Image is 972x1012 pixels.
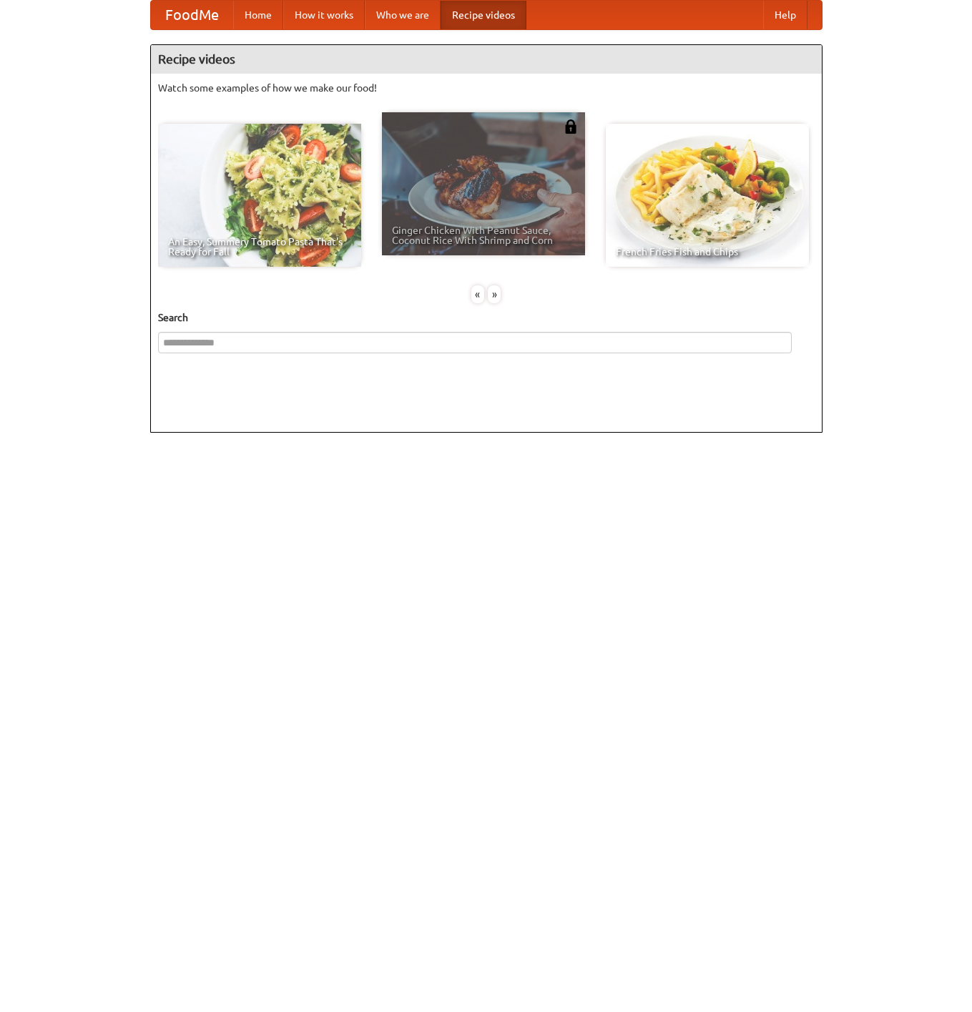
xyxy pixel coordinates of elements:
h5: Search [158,310,815,325]
a: An Easy, Summery Tomato Pasta That's Ready for Fall [158,124,361,267]
a: Home [233,1,283,29]
a: Help [763,1,807,29]
div: » [488,285,501,303]
a: How it works [283,1,365,29]
a: Recipe videos [441,1,526,29]
img: 483408.png [564,119,578,134]
span: French Fries Fish and Chips [616,247,799,257]
a: Who we are [365,1,441,29]
a: FoodMe [151,1,233,29]
a: French Fries Fish and Chips [606,124,809,267]
span: An Easy, Summery Tomato Pasta That's Ready for Fall [168,237,351,257]
p: Watch some examples of how we make our food! [158,81,815,95]
h4: Recipe videos [151,45,822,74]
div: « [471,285,484,303]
